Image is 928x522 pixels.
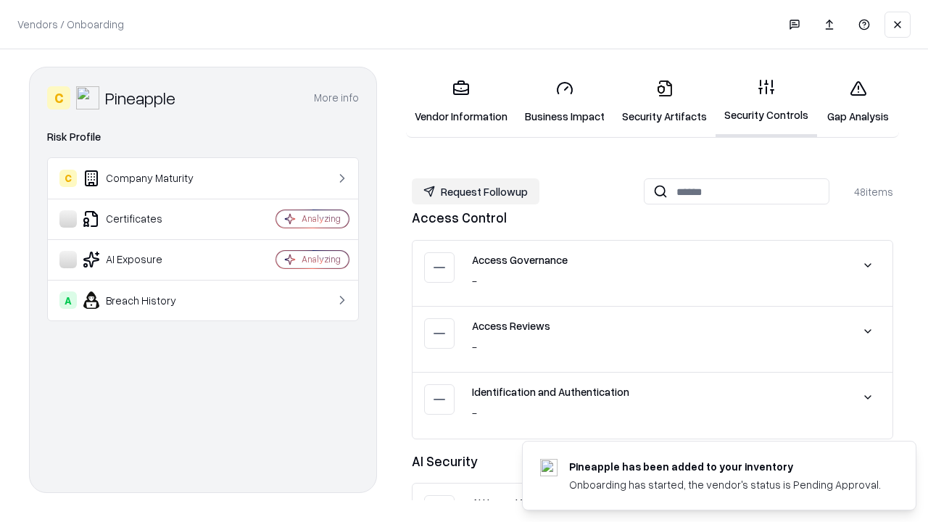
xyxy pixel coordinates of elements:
a: Security Controls [716,67,817,137]
a: Gap Analysis [817,68,899,136]
div: Analyzing [302,212,341,225]
button: Request Followup [412,178,539,204]
p: Vendors / Onboarding [17,17,124,32]
div: A [59,291,77,309]
div: Risk Profile [47,128,359,146]
a: Vendor Information [406,68,516,136]
img: pineappleenergy.com [540,459,558,476]
div: C [47,86,70,109]
div: Identification and Authentication [472,384,837,399]
div: - [472,339,837,355]
div: C [59,170,77,187]
img: Pineapple [76,86,99,109]
button: More info [314,85,359,111]
div: - [472,273,837,289]
div: Pineapple has been added to your inventory [569,459,881,474]
a: Business Impact [516,68,613,136]
div: AI Exposure [59,251,233,268]
div: Pineapple [105,86,175,109]
div: Analyzing [302,253,341,265]
div: Certificates [59,210,233,228]
div: 48 items [835,184,893,199]
div: Breach History [59,291,233,309]
div: Onboarding has started, the vendor's status is Pending Approval. [569,477,881,492]
div: Access Reviews [472,318,837,333]
div: Access Control [412,207,893,228]
div: AI Usage Visibility [472,495,837,510]
div: Access Governance [472,252,837,268]
div: AI Security [412,451,893,472]
div: - [472,405,837,420]
div: Company Maturity [59,170,233,187]
a: Security Artifacts [613,68,716,136]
